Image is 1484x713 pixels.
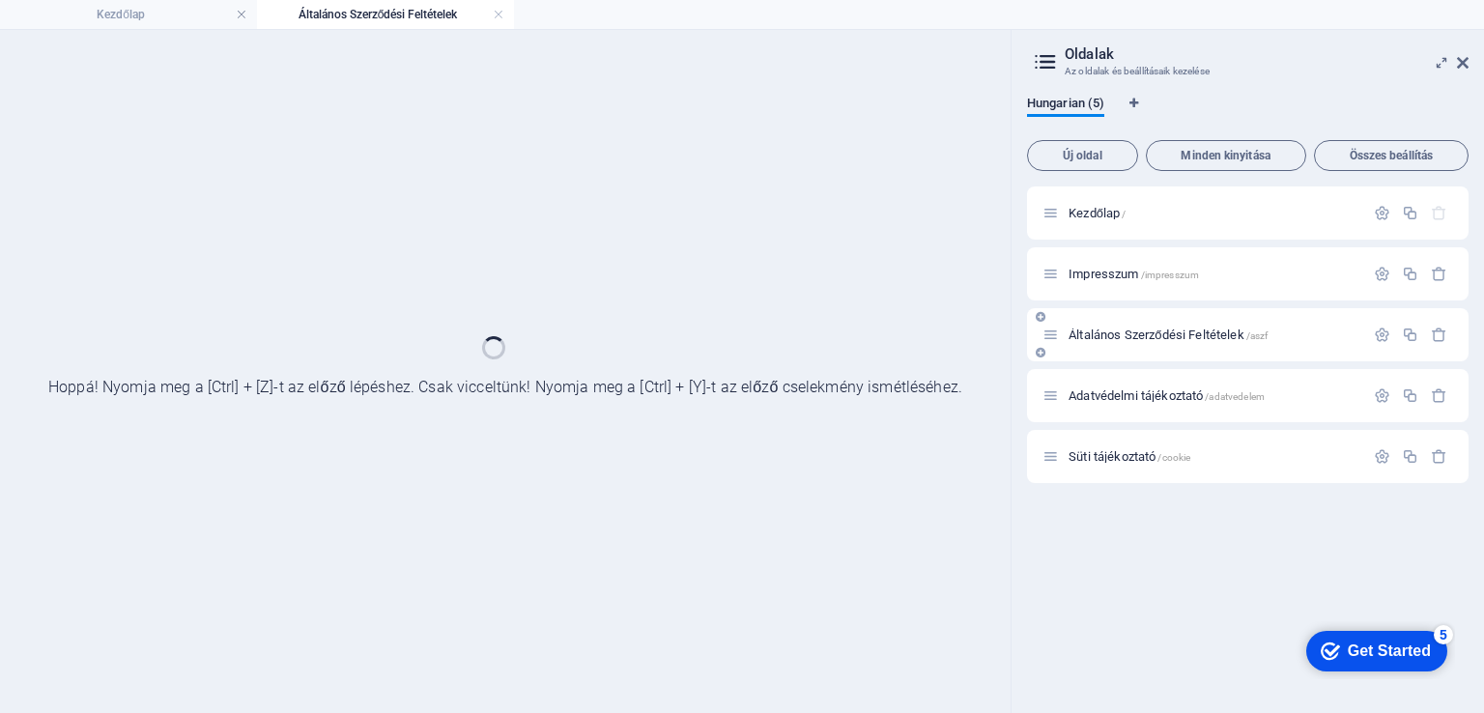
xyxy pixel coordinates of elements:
span: Kattintson az oldal megnyitásához [1069,388,1265,403]
div: Impresszum/impresszum [1063,268,1364,280]
span: Kattintson az oldal megnyitásához [1069,449,1190,464]
span: /adatvedelem [1205,391,1265,402]
div: Megkettőzés [1402,387,1418,404]
div: Beállítások [1374,205,1390,221]
span: Hungarian (5) [1027,92,1104,119]
div: Eltávolítás [1431,448,1447,465]
span: Új oldal [1036,150,1129,161]
div: Beállítások [1374,448,1390,465]
h4: Általános Szerződési Feltételek [257,4,514,25]
div: Adatvédelmi tájékoztató/adatvedelem [1063,389,1364,402]
span: Impresszum [1069,267,1199,281]
span: /impresszum [1141,270,1200,280]
button: Összes beállítás [1314,140,1469,171]
div: Megkettőzés [1402,327,1418,343]
div: Get Started [57,21,140,39]
div: Get Started 5 items remaining, 0% complete [15,10,157,50]
div: Megkettőzés [1402,266,1418,282]
div: Süti tájékoztató/cookie [1063,450,1364,463]
div: Beállítások [1374,266,1390,282]
span: Kezdőlap [1069,206,1126,220]
div: Eltávolítás [1431,266,1447,282]
span: /aszf [1246,330,1269,341]
h3: Az oldalak és beállításaik kezelése [1065,63,1430,80]
span: / [1122,209,1126,219]
span: Általános Szerződési Feltételek [1069,328,1268,342]
span: Minden kinyitása [1155,150,1298,161]
button: Új oldal [1027,140,1138,171]
div: 5 [143,4,162,23]
div: Eltávolítás [1431,387,1447,404]
div: Megkettőzés [1402,205,1418,221]
button: Minden kinyitása [1146,140,1306,171]
div: Beállítások [1374,387,1390,404]
div: A kezdőoldalt nem lehet törölni [1431,205,1447,221]
div: Nyelv fülek [1027,96,1469,132]
span: Összes beállítás [1323,150,1460,161]
div: Megkettőzés [1402,448,1418,465]
h2: Oldalak [1065,45,1469,63]
div: Beállítások [1374,327,1390,343]
div: Általános Szerződési Feltételek/aszf [1063,328,1364,341]
span: /cookie [1157,452,1190,463]
div: Kezdőlap/ [1063,207,1364,219]
div: Eltávolítás [1431,327,1447,343]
